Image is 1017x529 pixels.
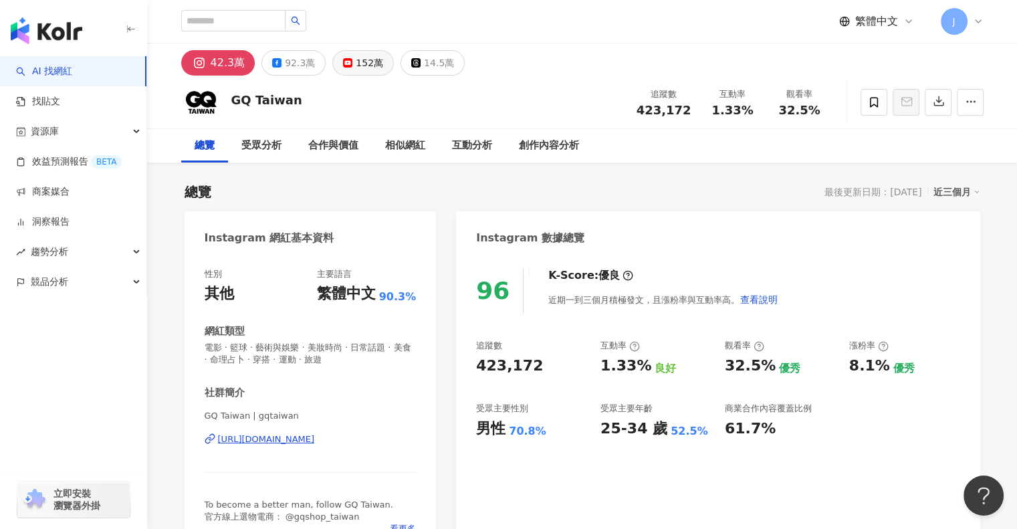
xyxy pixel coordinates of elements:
[181,50,255,76] button: 42.3萬
[31,237,68,267] span: 趨勢分析
[205,324,245,338] div: 網紅類型
[291,16,300,25] span: search
[519,138,579,154] div: 創作內容分析
[600,419,667,439] div: 25-34 歲
[740,286,778,313] button: 查看說明
[31,267,68,297] span: 競品分析
[509,424,546,439] div: 70.8%
[933,183,980,201] div: 近三個月
[385,138,425,154] div: 相似網紅
[205,342,417,366] span: 電影 · 籃球 · 藝術與娛樂 · 美妝時尚 · 日常話題 · 美食 · 命理占卜 · 穿搭 · 運動 · 旅遊
[598,268,620,283] div: 優良
[600,340,640,352] div: 互動率
[185,183,211,201] div: 總覽
[476,403,528,415] div: 受眾主要性別
[379,290,417,304] span: 90.3%
[725,403,812,415] div: 商業合作內容覆蓋比例
[824,187,921,197] div: 最後更新日期：[DATE]
[16,215,70,229] a: 洞察報告
[779,361,800,376] div: 優秀
[308,138,358,154] div: 合作與價值
[711,104,753,117] span: 1.33%
[452,138,492,154] div: 互動分析
[855,14,898,29] span: 繁體中文
[218,433,315,445] div: [URL][DOMAIN_NAME]
[241,138,281,154] div: 受眾分析
[476,231,584,245] div: Instagram 數據總覽
[16,185,70,199] a: 商案媒合
[600,356,651,377] div: 1.33%
[332,50,394,76] button: 152萬
[205,268,222,280] div: 性別
[600,403,653,415] div: 受眾主要年齡
[476,419,505,439] div: 男性
[964,475,1004,516] iframe: Help Scout Beacon - Open
[356,54,383,72] div: 152萬
[205,386,245,400] div: 社群簡介
[261,50,326,76] button: 92.3萬
[476,340,502,352] div: 追蹤數
[205,284,234,304] div: 其他
[17,482,130,518] a: chrome extension立即安裝 瀏覽器外掛
[548,268,633,283] div: K-Score :
[16,65,72,78] a: searchAI 找網紅
[849,340,889,352] div: 漲粉率
[195,138,215,154] div: 總覽
[16,95,60,108] a: 找貼文
[725,419,776,439] div: 61.7%
[637,103,691,117] span: 423,172
[205,500,393,522] span: To become a better man, follow GQ Taiwan. 官方線上選物電商： @gqshop_taiwan
[849,356,890,377] div: 8.1%
[21,489,47,510] img: chrome extension
[476,356,543,377] div: 423,172
[31,116,59,146] span: 資源庫
[181,82,221,122] img: KOL Avatar
[205,410,417,422] span: GQ Taiwan | gqtaiwan
[205,433,417,445] a: [URL][DOMAIN_NAME]
[53,488,100,512] span: 立即安裝 瀏覽器外掛
[401,50,465,76] button: 14.5萬
[16,155,122,169] a: 效益預測報告BETA
[231,92,302,108] div: GQ Taiwan
[211,54,245,72] div: 42.3萬
[317,268,352,280] div: 主要語言
[424,54,454,72] div: 14.5萬
[952,14,955,29] span: J
[205,231,334,245] div: Instagram 網紅基本資料
[317,284,376,304] div: 繁體中文
[774,88,825,101] div: 觀看率
[637,88,691,101] div: 追蹤數
[725,340,764,352] div: 觀看率
[16,247,25,257] span: rise
[740,294,778,305] span: 查看說明
[671,424,708,439] div: 52.5%
[893,361,915,376] div: 優秀
[655,361,676,376] div: 良好
[476,277,510,304] div: 96
[285,54,315,72] div: 92.3萬
[11,17,82,44] img: logo
[707,88,758,101] div: 互動率
[778,104,820,117] span: 32.5%
[548,286,778,313] div: 近期一到三個月積極發文，且漲粉率與互動率高。
[725,356,776,377] div: 32.5%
